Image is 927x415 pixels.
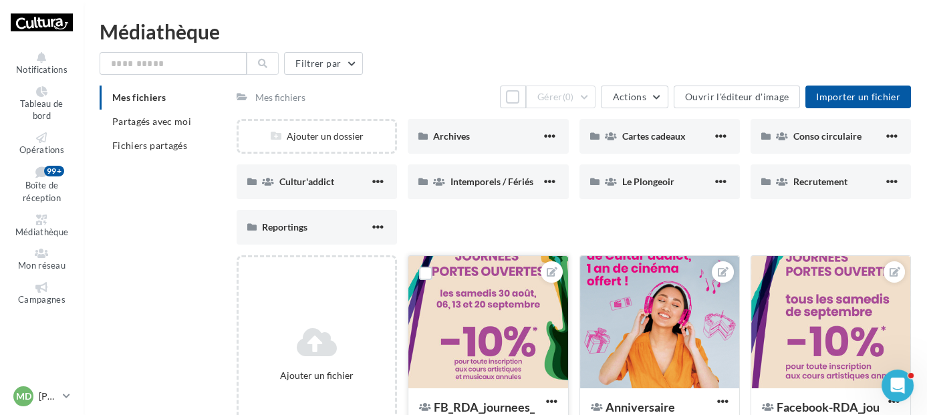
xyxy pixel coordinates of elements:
div: Ajouter un fichier [244,369,390,382]
span: Cultur'addict [279,176,334,187]
button: Importer un fichier [805,86,911,108]
a: Tableau de bord [11,84,73,124]
div: Médiathèque [100,21,911,41]
span: Cartes cadeaux [622,130,686,142]
span: Intemporels / Fériés [450,176,533,187]
span: Campagnes [18,294,65,305]
a: Médiathèque [11,212,73,241]
span: Conso circulaire [793,130,862,142]
span: Opérations [19,144,64,155]
iframe: Intercom live chat [882,370,914,402]
button: Ouvrir l'éditeur d'image [674,86,800,108]
a: Boîte de réception 99+ [11,163,73,206]
span: Actions [612,91,646,102]
button: Gérer(0) [526,86,596,108]
span: Fichiers partagés [112,140,187,151]
span: Notifications [16,64,68,75]
span: Partagés avec moi [112,116,191,127]
span: Le Plongeoir [622,176,674,187]
a: Opérations [11,130,73,158]
span: Tableau de bord [20,98,63,122]
div: Ajouter un dossier [239,130,395,143]
span: (0) [563,92,574,102]
button: Notifications [11,49,73,78]
span: Importer un fichier [816,91,900,102]
span: MD [16,390,31,403]
a: MD [PERSON_NAME] [11,384,73,409]
span: Médiathèque [15,227,69,237]
button: Filtrer par [284,52,363,75]
span: Mes fichiers [112,92,166,103]
div: 99+ [44,166,64,176]
div: Mes fichiers [255,91,305,104]
span: Mon réseau [18,260,65,271]
span: Archives [433,130,470,142]
span: Reportings [262,221,307,233]
span: Boîte de réception [23,180,61,204]
a: Mon réseau [11,245,73,274]
p: [PERSON_NAME] [39,390,57,403]
button: Actions [601,86,668,108]
a: Campagnes [11,279,73,308]
span: Recrutement [793,176,847,187]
